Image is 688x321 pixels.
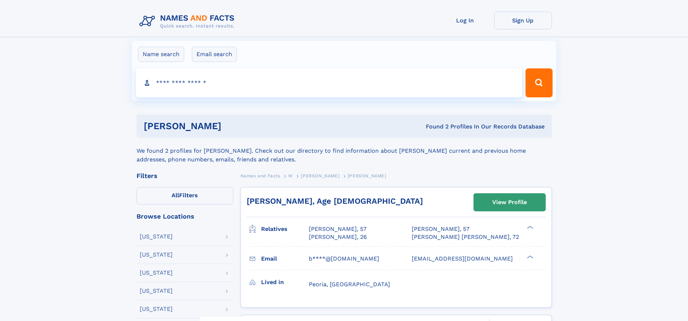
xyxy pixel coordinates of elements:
button: Search Button [525,68,552,97]
a: [PERSON_NAME] [301,171,339,180]
a: Sign Up [494,12,552,29]
img: Logo Names and Facts [137,12,241,31]
h1: [PERSON_NAME] [144,122,324,131]
a: [PERSON_NAME], 57 [412,225,470,233]
span: Peoria, [GEOGRAPHIC_DATA] [309,281,390,288]
div: We found 2 profiles for [PERSON_NAME]. Check out our directory to find information about [PERSON_... [137,138,552,164]
a: [PERSON_NAME], Age [DEMOGRAPHIC_DATA] [247,197,423,206]
div: ❯ [525,254,534,259]
label: Email search [192,47,237,62]
div: Filters [137,173,233,179]
span: W [288,173,293,178]
h3: Relatives [261,223,309,235]
label: Name search [138,47,184,62]
a: [PERSON_NAME], 57 [309,225,367,233]
h3: Email [261,253,309,265]
span: [EMAIL_ADDRESS][DOMAIN_NAME] [412,255,513,262]
span: [PERSON_NAME] [348,173,386,178]
span: [PERSON_NAME] [301,173,339,178]
div: ❯ [525,225,534,230]
div: [US_STATE] [140,288,173,294]
div: Found 2 Profiles In Our Records Database [324,123,545,131]
a: Log In [436,12,494,29]
a: Names and Facts [241,171,280,180]
div: [US_STATE] [140,306,173,312]
a: [PERSON_NAME], 26 [309,233,367,241]
div: [US_STATE] [140,234,173,240]
div: [US_STATE] [140,252,173,258]
a: W [288,171,293,180]
div: Browse Locations [137,213,233,220]
span: All [172,192,179,199]
a: View Profile [474,194,545,211]
a: [PERSON_NAME] [PERSON_NAME], 72 [412,233,519,241]
input: search input [136,68,523,97]
div: [US_STATE] [140,270,173,276]
h3: Lived in [261,276,309,288]
div: View Profile [492,194,527,211]
label: Filters [137,187,233,204]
